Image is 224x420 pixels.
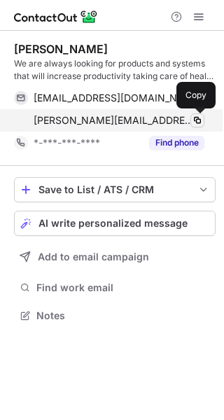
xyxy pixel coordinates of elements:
[34,92,194,104] span: [EMAIL_ADDRESS][DOMAIN_NAME]
[14,211,216,236] button: AI write personalized message
[14,244,216,269] button: Add to email campaign
[36,309,210,322] span: Notes
[34,114,194,127] span: [PERSON_NAME][EMAIL_ADDRESS][DOMAIN_NAME]
[14,8,98,25] img: ContactOut v5.3.10
[38,251,149,262] span: Add to email campaign
[36,281,210,294] span: Find work email
[38,218,188,229] span: AI write personalized message
[14,57,216,83] div: We are always looking for products and systems that will increase productivity taking care of hea...
[14,42,108,56] div: [PERSON_NAME]
[38,184,191,195] div: Save to List / ATS / CRM
[14,306,216,325] button: Notes
[14,177,216,202] button: save-profile-one-click
[14,278,216,297] button: Find work email
[149,136,204,150] button: Reveal Button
